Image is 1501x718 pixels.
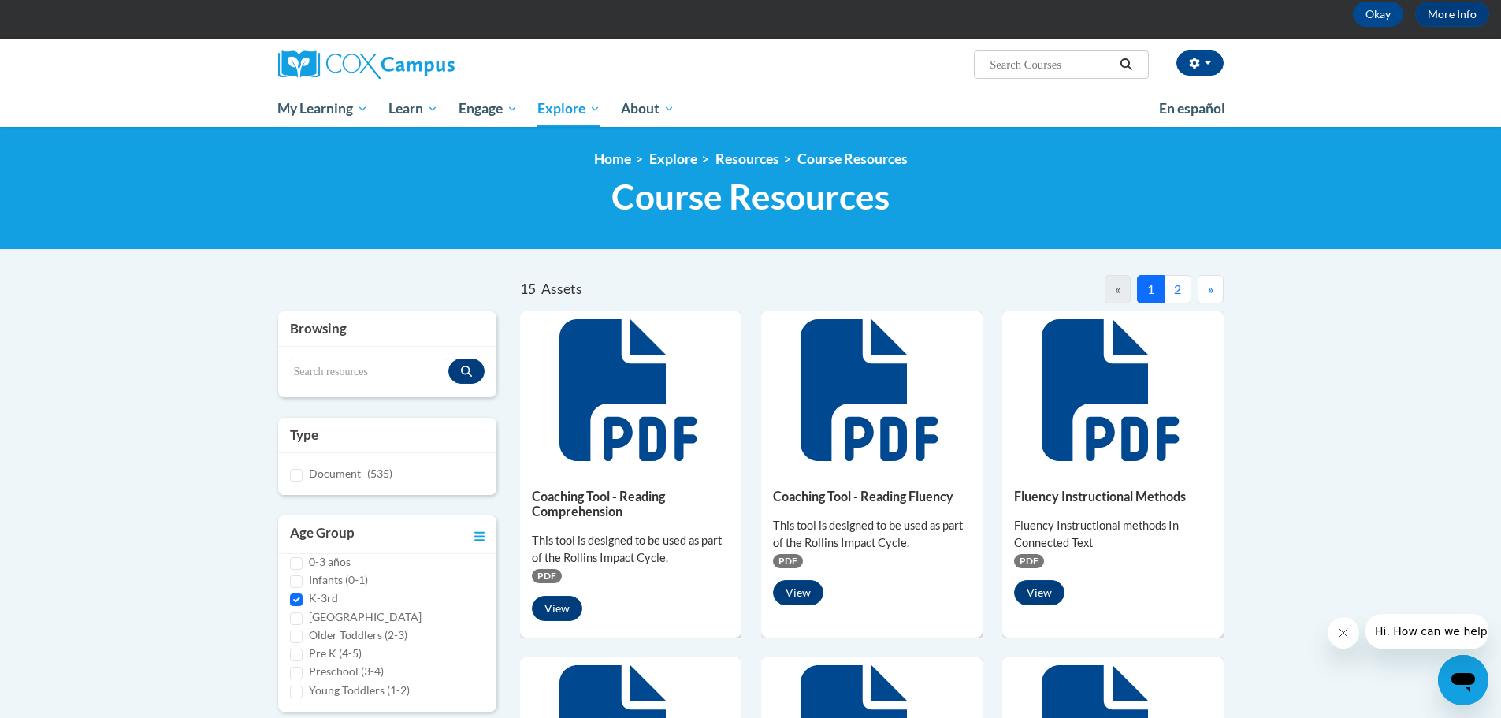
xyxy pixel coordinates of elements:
[532,489,730,519] h5: Coaching Tool - Reading Comprehension
[527,91,611,127] a: Explore
[1415,2,1489,27] a: More Info
[1176,50,1224,76] button: Account Settings
[388,99,438,118] span: Learn
[1014,580,1064,605] button: View
[278,50,578,79] a: Cox Campus
[1164,275,1191,303] button: 2
[1198,275,1224,303] button: Next
[773,489,971,504] h5: Coaching Tool - Reading Fluency
[448,91,528,127] a: Engage
[309,608,422,626] label: [GEOGRAPHIC_DATA]
[1014,489,1212,504] h5: Fluency Instructional Methods
[290,426,485,445] h3: Type
[773,517,971,552] div: This tool is designed to be used as part of the Rollins Impact Cycle.
[715,151,779,167] a: Resources
[541,281,582,297] span: Assets
[309,467,361,480] span: Document
[290,319,485,338] h3: Browsing
[649,151,697,167] a: Explore
[309,663,384,680] label: Preschool (3-4)
[1159,100,1225,117] span: En español
[9,11,128,24] span: Hi. How can we help?
[773,580,823,605] button: View
[309,571,368,589] label: Infants (0-1)
[1365,614,1488,649] iframe: Message from company
[520,281,536,297] span: 15
[309,682,410,699] label: Young Toddlers (1-2)
[532,596,582,621] button: View
[532,532,730,567] div: This tool is designed to be used as part of the Rollins Impact Cycle.
[290,523,355,545] h3: Age Group
[871,275,1223,303] nav: Pagination Navigation
[459,99,518,118] span: Engage
[537,99,600,118] span: Explore
[1328,617,1359,649] iframe: Close message
[611,91,685,127] a: About
[255,91,1247,127] div: Main menu
[309,553,351,571] label: 0-3 años
[621,99,674,118] span: About
[1208,281,1213,296] span: »
[277,99,368,118] span: My Learning
[773,554,803,568] span: PDF
[309,645,362,662] label: Pre K (4-5)
[378,91,448,127] a: Learn
[474,523,485,545] a: Toggle collapse
[988,55,1114,74] input: Search Courses
[1438,655,1488,705] iframe: Button to launch messaging window
[1114,55,1138,74] button: Search
[367,467,392,480] span: (535)
[532,569,562,583] span: PDF
[278,50,455,79] img: Cox Campus
[309,627,407,644] label: Older Toddlers (2-3)
[1137,275,1165,303] button: 1
[1014,517,1212,552] div: Fluency Instructional methods In Connected Text
[1353,2,1403,27] button: Okay
[268,91,379,127] a: My Learning
[309,590,338,607] label: K-3rd
[594,151,631,167] a: Home
[611,176,890,218] span: Course Resources
[1149,92,1235,125] a: En español
[797,151,908,167] a: Course Resources
[448,359,485,384] button: Search resources
[290,359,449,385] input: Search resources
[1014,554,1044,568] span: PDF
